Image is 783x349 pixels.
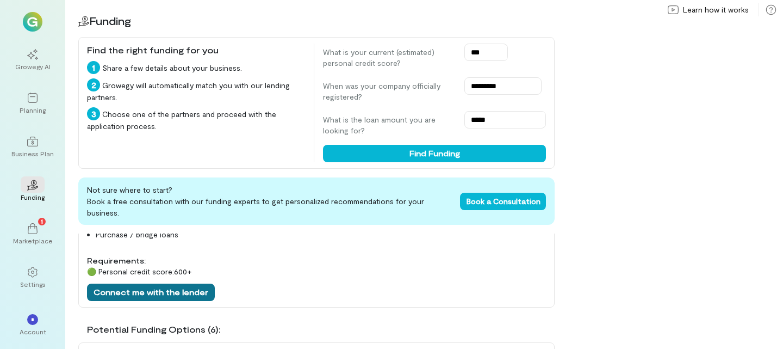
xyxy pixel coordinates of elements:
[96,229,546,240] li: Purchase / bridge loans
[20,280,46,289] div: Settings
[87,267,96,276] span: 🟢
[460,193,546,210] button: Book a Consultation
[87,284,215,301] button: Connect me with the lender
[87,44,305,57] div: Find the right funding for you
[78,177,555,225] div: Not sure where to start? Book a free consultation with our funding experts to get personalized re...
[467,197,540,206] span: Book a Consultation
[683,4,749,15] span: Learn how it works
[323,81,453,102] label: When was your company officially registered?
[323,145,546,162] button: Find Funding
[13,258,52,297] a: Settings
[323,47,453,69] label: What is your current (estimated) personal credit score?
[13,84,52,123] a: Planning
[87,78,100,91] div: 2
[13,127,52,167] a: Business Plan
[13,305,52,345] div: *Account
[87,61,305,74] div: Share a few details about your business.
[41,216,43,226] span: 1
[87,78,305,103] div: Growegy will automatically match you with our lending partners.
[87,107,100,120] div: 3
[87,107,305,132] div: Choose one of the partners and proceed with the application process.
[13,236,53,245] div: Marketplace
[87,61,100,74] div: 1
[13,215,52,254] a: Marketplace
[20,327,46,336] div: Account
[89,14,131,27] span: Funding
[87,255,546,266] div: Requirements:
[13,171,52,210] a: Funding
[11,149,54,158] div: Business Plan
[21,193,45,201] div: Funding
[323,114,453,136] label: What is the loan amount you are looking for?
[15,62,51,71] div: Growegy AI
[87,266,546,277] div: Personal credit score: 600 +
[87,323,555,336] div: Potential Funding Options (6):
[20,106,46,114] div: Planning
[13,40,52,79] a: Growegy AI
